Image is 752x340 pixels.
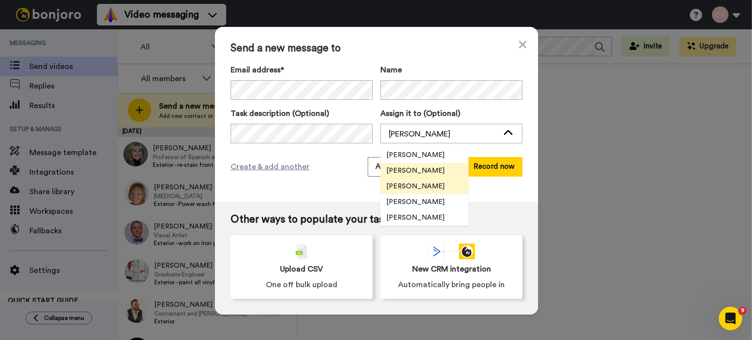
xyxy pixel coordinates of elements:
span: [PERSON_NAME] [380,213,450,223]
label: Email address* [231,64,373,76]
span: [PERSON_NAME] [380,166,450,176]
span: Automatically bring people in [398,279,505,291]
iframe: Intercom live chat [719,307,742,330]
span: New CRM integration [412,263,491,275]
label: Assign it to (Optional) [380,108,522,119]
span: 9 [739,307,747,315]
span: [PERSON_NAME] [380,181,450,191]
span: [PERSON_NAME] [380,197,450,207]
span: Send a new message to [231,43,522,54]
button: Record now [466,157,522,177]
label: Task description (Optional) [231,108,373,119]
span: Name [380,64,402,76]
span: One off bulk upload [266,279,337,291]
span: Create & add another [231,161,309,173]
button: Add and record later [368,157,454,177]
div: [PERSON_NAME] [389,128,498,140]
img: csv-grey.png [296,244,307,259]
span: [PERSON_NAME] [380,150,450,160]
span: Other ways to populate your tasklist [231,214,522,226]
span: Upload CSV [280,263,323,275]
div: animation [428,244,475,259]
